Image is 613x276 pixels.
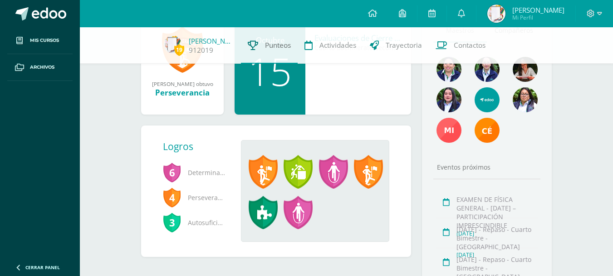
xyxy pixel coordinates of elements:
img: 7052225f9b8468bfa6811723bfd0aac5.png [513,87,538,112]
span: Perseverancia [163,185,226,210]
img: 7c64f4cdc1fa2a2a08272f32eb53ba45.png [475,57,500,82]
a: 912019 [189,45,213,55]
img: 45c51ceb0048bbf2fa1273fbe51d57a3.png [487,5,505,23]
div: Perseverancia [150,87,215,98]
span: 4 [163,187,181,208]
span: [PERSON_NAME] [512,5,564,15]
span: 6 [163,162,181,183]
img: 9fe7580334846c559dff5945f0b8902e.png [475,118,500,143]
span: Actividades [319,40,356,50]
div: EXAMEN DE FÍSICA GENERAL - [DATE] – PARTICIPACIÓN IMPRESCINDIBLE [456,195,538,230]
span: Trayectoria [386,40,422,50]
span: Autosuficiencia [163,210,226,235]
div: 15 [244,52,296,90]
span: Archivos [30,64,54,71]
div: Logros [163,140,234,153]
div: [DATE] - Repaso - Cuarto Bimestre - [GEOGRAPHIC_DATA] [456,225,538,251]
a: [PERSON_NAME] [189,36,234,45]
a: Contactos [429,27,492,64]
a: Trayectoria [363,27,429,64]
span: Mi Perfil [512,14,564,21]
img: d7b58b3ee24904eb3feedff3d7c47cbf.png [436,57,461,82]
span: 3 [163,212,181,233]
a: Archivos [7,54,73,81]
img: 1c401adeedf18d09ce6b565d23cb3fa3.png [513,57,538,82]
span: Determinación [163,160,226,185]
a: Actividades [298,27,363,64]
img: f9c4b7d77c5e1bd20d7484783103f9b1.png [436,87,461,112]
a: Mis cursos [7,27,73,54]
img: e13555400e539d49a325e37c8b84e82e.png [475,87,500,112]
span: Mis cursos [30,37,59,44]
span: Punteos [265,40,291,50]
img: 45c51ceb0048bbf2fa1273fbe51d57a3.png [164,35,182,54]
span: Cerrar panel [25,264,60,271]
span: 19 [174,44,184,55]
span: Contactos [454,40,485,50]
div: [PERSON_NAME] obtuvo [150,80,215,87]
img: e4592216d3fc84dab095ec77361778a2.png [436,118,461,143]
div: Eventos próximos [433,163,540,171]
a: Punteos [241,27,298,64]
